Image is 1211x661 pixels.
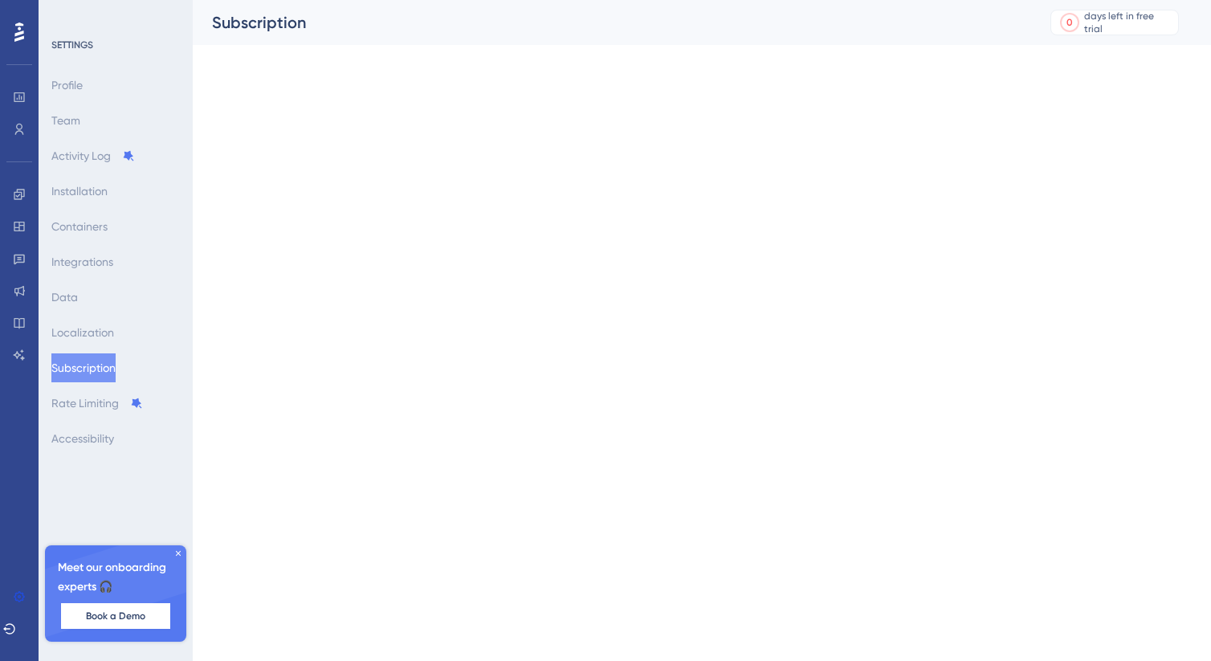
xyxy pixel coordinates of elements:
[61,603,170,629] button: Book a Demo
[1066,16,1073,29] div: 0
[86,610,145,622] span: Book a Demo
[51,283,78,312] button: Data
[51,106,80,135] button: Team
[51,318,114,347] button: Localization
[51,39,181,51] div: SETTINGS
[1084,10,1173,35] div: days left in free trial
[51,353,116,382] button: Subscription
[51,177,108,206] button: Installation
[51,389,143,418] button: Rate Limiting
[51,141,135,170] button: Activity Log
[51,424,114,453] button: Accessibility
[51,71,83,100] button: Profile
[51,212,108,241] button: Containers
[58,558,173,597] span: Meet our onboarding experts 🎧
[51,247,113,276] button: Integrations
[212,11,1010,34] div: Subscription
